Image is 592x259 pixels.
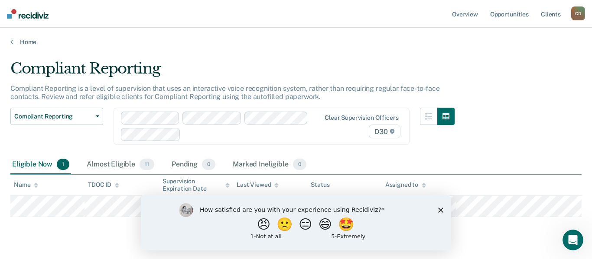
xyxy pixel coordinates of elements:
div: Eligible Now1 [10,155,71,174]
div: TDOC ID [88,181,119,189]
span: D30 [369,125,400,138]
div: Compliant Reporting [10,60,455,84]
div: Pending0 [170,155,217,174]
span: 0 [202,159,215,170]
div: Supervision Expiration Date [163,178,230,192]
button: Compliant Reporting [10,108,103,125]
img: Recidiviz [7,9,49,19]
div: C D [571,6,585,20]
iframe: Survey by Kim from Recidiviz [141,195,451,250]
div: Almost Eligible11 [85,155,156,174]
div: Marked Ineligible0 [231,155,308,174]
span: 0 [293,159,306,170]
iframe: Intercom live chat [563,230,583,250]
div: Assigned to [385,181,426,189]
div: Clear supervision officers [325,114,398,122]
span: 1 [57,159,69,170]
div: Name [14,181,38,189]
div: Status [311,181,329,189]
p: Compliant Reporting is a level of supervision that uses an interactive voice recognition system, ... [10,84,440,101]
a: Home [10,38,582,46]
span: 11 [140,159,154,170]
div: Last Viewed [237,181,279,189]
span: Compliant Reporting [14,113,92,120]
button: CD [571,6,585,20]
